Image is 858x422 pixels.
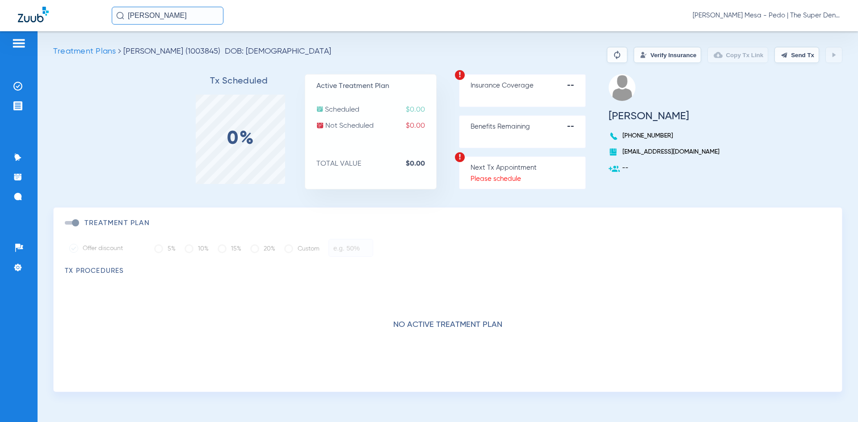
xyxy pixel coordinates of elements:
img: warning.svg [454,152,465,163]
p: -- [609,163,723,172]
label: Offer discount [69,244,141,253]
strong: -- [567,122,585,131]
p: [PHONE_NUMBER] [609,131,723,140]
p: Not Scheduled [316,121,436,130]
label: Custom [284,240,320,258]
img: voice-call-b.svg [609,131,620,141]
p: Please schedule [471,175,585,184]
p: Scheduled [316,105,436,114]
span: $0.00 [406,121,436,130]
span: [PERSON_NAME] (1003845) [123,47,220,55]
h3: Tx Scheduled [173,77,305,86]
img: scheduled.svg [316,105,324,113]
button: Copy Tx Link [707,47,768,63]
p: Insurance Coverage [471,81,585,90]
img: warning.svg [454,70,465,80]
span: [PERSON_NAME] Mesa - Pedo | The Super Dentists [693,11,840,20]
img: Search Icon [116,12,124,20]
img: Zuub Logo [18,7,49,22]
p: Active Treatment Plan [316,82,436,91]
label: 20% [250,240,275,258]
strong: $0.00 [406,159,436,168]
h3: [PERSON_NAME] [609,112,723,121]
img: play.svg [830,51,837,58]
img: Reparse [612,50,622,60]
span: $0.00 [406,105,436,114]
img: add-user.svg [609,163,620,175]
button: Verify Insurance [634,47,701,63]
label: 5% [154,240,176,258]
p: [EMAIL_ADDRESS][DOMAIN_NAME] [609,147,723,156]
img: Verify Insurance [640,51,647,58]
label: 0% [227,134,255,143]
h3: TX Procedures [65,267,831,276]
h3: Treatment Plan [84,219,150,228]
img: profile.png [609,74,635,101]
img: hamburger-icon [12,38,26,49]
span: Treatment Plans [53,47,116,55]
iframe: Chat Widget [813,379,858,422]
input: Search for patients [112,7,223,25]
img: book.svg [609,147,618,156]
button: Send Tx [774,47,819,63]
span: DOB: [DEMOGRAPHIC_DATA] [225,47,331,56]
label: 10% [185,240,209,258]
input: e.g. 50% [328,239,373,257]
img: link-copy.png [714,50,723,59]
img: not-scheduled.svg [316,121,324,129]
p: Next Tx Appointment [471,163,585,172]
img: send.svg [781,51,788,58]
div: No active treatment plan [65,276,831,387]
label: 15% [218,240,241,258]
strong: -- [567,81,585,90]
p: TOTAL VALUE [316,159,436,168]
p: Benefits Remaining [471,122,585,131]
